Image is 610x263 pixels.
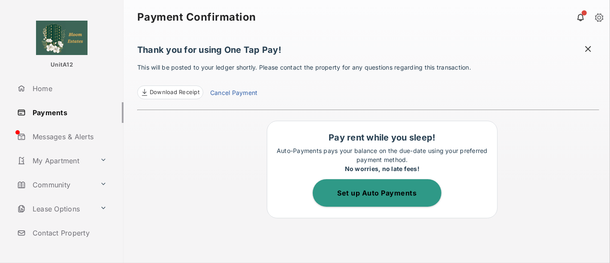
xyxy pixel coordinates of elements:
[14,126,124,147] a: Messages & Alerts
[150,88,199,97] span: Download Receipt
[272,164,493,173] div: No worries, no late fees!
[137,12,256,22] strong: Payment Confirmation
[137,45,599,59] h1: Thank you for using One Tap Pay!
[51,61,73,69] p: UnitA12
[272,146,493,173] p: Auto-Payments pays your balance on the due-date using your preferred payment method.
[210,88,257,99] a: Cancel Payment
[272,132,493,143] h1: Pay rent while you sleep!
[137,63,599,99] p: This will be posted to your ledger shortly. Please contact the property for any questions regardi...
[137,86,203,99] a: Download Receipt
[313,189,452,197] a: Set up Auto Payments
[14,223,124,243] a: Contact Property
[14,150,97,171] a: My Apartment
[313,179,441,207] button: Set up Auto Payments
[14,102,124,123] a: Payments
[14,199,97,219] a: Lease Options
[14,78,124,99] a: Home
[14,174,97,195] a: Community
